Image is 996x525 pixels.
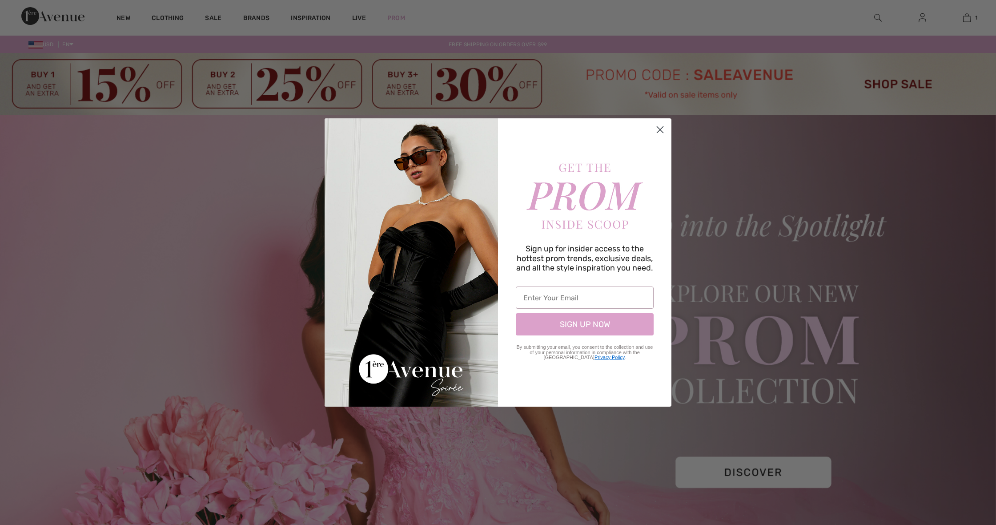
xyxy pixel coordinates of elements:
img: Get the prom inside scoop [507,161,663,231]
input: Enter Your Email [516,287,654,309]
button: Close dialog [652,122,668,137]
span: Sign up for insider access to the hottest prom trends, exclusive deals, and all the style inspira... [516,244,653,273]
img: Get the prom inside scoop [325,118,498,407]
button: SIGN UP NOW [516,313,654,335]
a: Privacy Policy [594,355,625,360]
span: By submitting your email, you consent to the collection and use of your personal information in c... [517,344,653,360]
